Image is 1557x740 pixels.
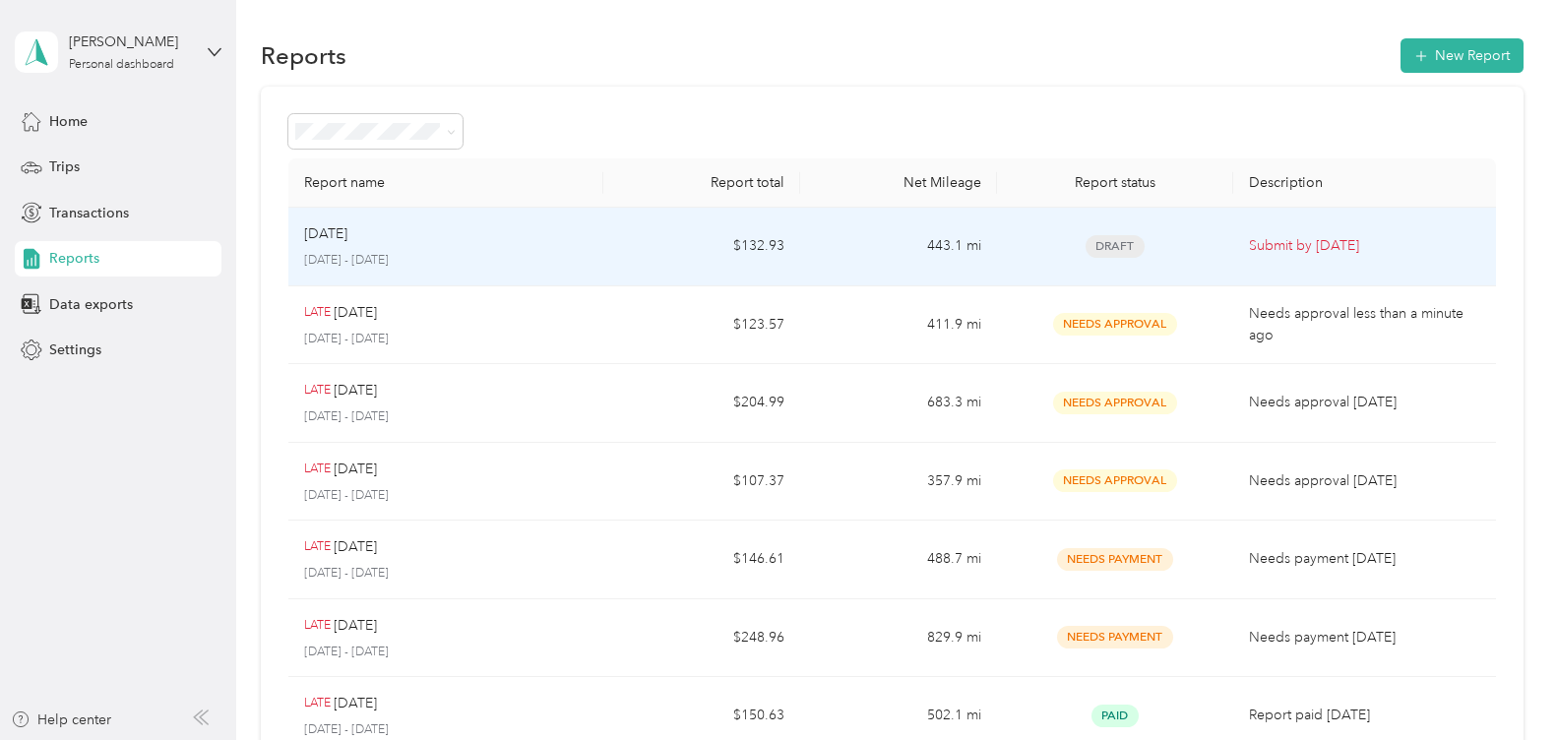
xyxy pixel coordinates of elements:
td: $132.93 [603,208,800,286]
span: Settings [49,339,101,360]
p: [DATE] - [DATE] [304,721,588,739]
p: [DATE] [334,380,377,401]
td: 443.1 mi [800,208,997,286]
p: [DATE] - [DATE] [304,565,588,583]
p: Needs payment [DATE] [1249,548,1480,570]
span: Needs Approval [1053,469,1177,492]
p: [DATE] [334,615,377,637]
td: 411.9 mi [800,286,997,365]
p: Needs approval [DATE] [1249,470,1480,492]
th: Net Mileage [800,158,997,208]
p: LATE [304,617,331,635]
p: [DATE] - [DATE] [304,644,588,661]
td: $146.61 [603,521,800,599]
td: 357.9 mi [800,443,997,522]
td: 829.9 mi [800,599,997,678]
span: Paid [1091,705,1139,727]
span: Trips [49,156,80,177]
p: [DATE] [334,536,377,558]
span: Data exports [49,294,133,315]
button: Help center [11,709,111,730]
td: 683.3 mi [800,364,997,443]
span: Needs Approval [1053,392,1177,414]
iframe: Everlance-gr Chat Button Frame [1447,630,1557,740]
div: [PERSON_NAME] [69,31,192,52]
td: 488.7 mi [800,521,997,599]
p: LATE [304,695,331,712]
p: LATE [304,538,331,556]
th: Description [1233,158,1496,208]
p: [DATE] [334,459,377,480]
p: Needs approval less than a minute ago [1249,303,1480,346]
p: Needs payment [DATE] [1249,627,1480,648]
p: [DATE] - [DATE] [304,331,588,348]
h1: Reports [261,45,346,66]
span: Needs Payment [1057,626,1173,648]
button: New Report [1401,38,1524,73]
p: [DATE] - [DATE] [304,408,588,426]
span: Needs Payment [1057,548,1173,571]
p: [DATE] [334,693,377,714]
span: Draft [1086,235,1145,258]
span: Reports [49,248,99,269]
p: LATE [304,304,331,322]
th: Report name [288,158,603,208]
span: Needs Approval [1053,313,1177,336]
p: [DATE] [334,302,377,324]
td: $123.57 [603,286,800,365]
p: LATE [304,461,331,478]
p: Submit by [DATE] [1249,235,1480,257]
p: Report paid [DATE] [1249,705,1480,726]
p: [DATE] - [DATE] [304,252,588,270]
div: Report status [1013,174,1217,191]
td: $107.37 [603,443,800,522]
p: Needs approval [DATE] [1249,392,1480,413]
p: LATE [304,382,331,400]
div: Personal dashboard [69,59,174,71]
p: [DATE] [304,223,347,245]
td: $248.96 [603,599,800,678]
th: Report total [603,158,800,208]
span: Home [49,111,88,132]
span: Transactions [49,203,129,223]
p: [DATE] - [DATE] [304,487,588,505]
td: $204.99 [603,364,800,443]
